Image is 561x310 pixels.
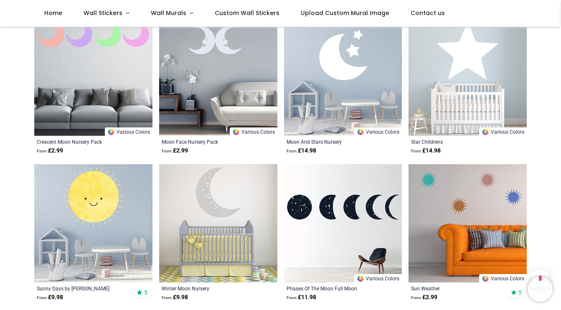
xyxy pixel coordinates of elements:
[482,275,489,282] img: Color Wheel
[287,149,297,153] span: From
[107,128,115,136] img: Color Wheel
[34,164,152,282] img: Sunny Days Wall Sticker by Ann Kelle
[230,127,277,136] a: Various Colors
[162,138,252,145] a: Moon Face Nursery Pack
[151,9,186,17] span: Wall Murals
[287,295,297,300] span: From
[354,274,402,282] a: Various Colors
[287,147,316,155] strong: £ 14.98
[284,164,402,282] img: Phases Of The Moon Full Moon Wall Sticker
[409,164,527,282] img: Sun Weather Wall Sticker - Mod4
[284,18,402,136] img: Moon And Stars Nursery Wall Sticker
[215,9,279,17] span: Custom Wall Stickers
[479,274,527,282] a: Various Colors
[37,147,63,155] strong: £ 2.99
[411,293,437,302] strong: £ 2.99
[159,18,277,136] img: Moon Face Nursery Wall Sticker Pack
[44,9,62,17] span: Home
[528,277,553,302] iframe: Brevo live chat
[411,149,421,153] span: From
[162,285,252,292] a: Winter Moon Nursery
[482,128,489,136] img: Color Wheel
[301,9,389,17] span: Upload Custom Mural Image
[354,127,402,136] a: Various Colors
[37,293,63,302] strong: £ 9.98
[144,289,147,296] span: 5
[37,295,47,300] span: From
[34,18,152,136] img: Crescent Moon Nursery Wall Sticker Pack
[518,289,522,296] span: 5
[357,275,364,282] img: Color Wheel
[409,18,527,136] img: Star Childrens Wall Sticker
[232,128,240,136] img: Color Wheel
[287,285,377,292] a: Phases Of The Moon Full Moon
[411,147,441,155] strong: £ 14.98
[37,149,47,153] span: From
[479,127,527,136] a: Various Colors
[411,138,502,145] a: Star Childrens
[162,147,188,155] strong: £ 2.99
[159,164,277,282] img: Winter Moon Nursery Wall Sticker
[287,293,316,302] strong: £ 11.98
[411,9,445,17] span: Contact us
[37,285,127,292] a: Sunny Days by [PERSON_NAME]
[84,9,122,17] span: Wall Stickers
[287,138,377,145] a: Moon And Stars Nursery
[411,285,502,292] a: Sun Weather
[411,295,421,300] span: From
[162,293,188,302] strong: £ 9.98
[162,149,172,153] span: From
[105,127,152,136] a: Various Colors
[162,295,172,300] span: From
[357,128,364,136] img: Color Wheel
[37,138,127,145] a: Crescent Moon Nursery Pack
